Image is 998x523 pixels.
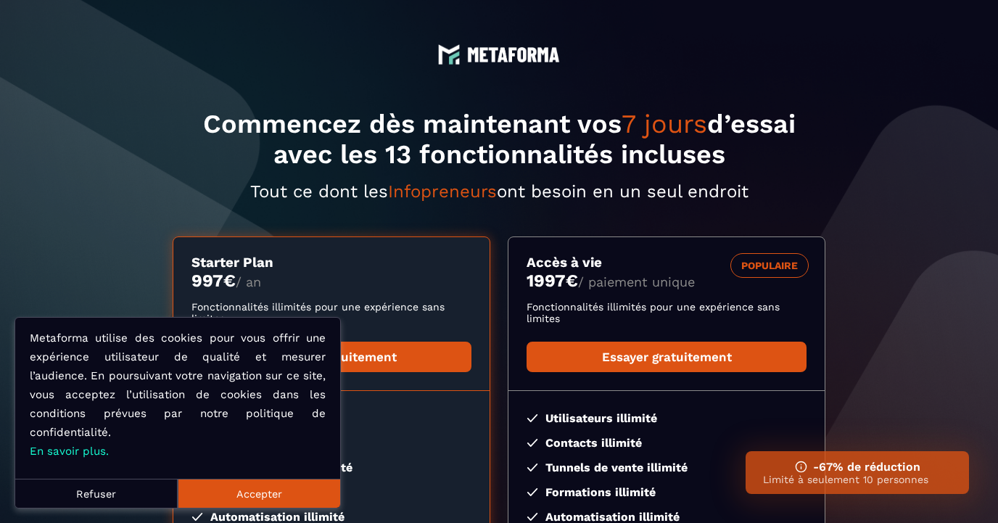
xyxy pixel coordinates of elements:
span: / paiement unique [578,274,695,289]
p: Metaforma utilise des cookies pour vous offrir une expérience utilisateur de qualité et mesurer l... [30,329,326,461]
currency: € [566,271,578,291]
button: Accepter [178,479,340,508]
img: checked [527,488,538,496]
money: 997 [191,271,236,291]
span: / an [236,274,261,289]
li: Utilisateurs illimité [527,411,807,425]
li: Formations illimité [527,485,807,499]
img: logo [467,47,560,62]
img: ifno [795,461,807,473]
li: Contacts illimité [527,436,807,450]
h3: -67% de réduction [763,460,952,474]
currency: € [223,271,236,291]
img: logo [438,44,460,65]
p: Fonctionnalités illimités pour une expérience sans limites [191,301,471,324]
span: 7 jours [622,109,707,139]
p: Limité à seulement 10 personnes [763,474,952,485]
img: checked [527,414,538,422]
img: checked [527,439,538,447]
p: Tout ce dont les ont besoin en un seul endroit [173,181,825,202]
money: 1997 [527,271,578,291]
h1: Commencez dès maintenant vos d’essai avec les 13 fonctionnalités incluses [173,109,825,170]
h3: Accès à vie [527,255,807,271]
button: Refuser [15,479,178,508]
img: checked [191,513,203,521]
a: En savoir plus. [30,445,109,458]
div: POPULAIRE [730,253,809,278]
h3: Starter Plan [191,255,471,271]
li: Tunnels de vente illimité [527,461,807,474]
img: checked [527,464,538,471]
img: checked [527,513,538,521]
span: Infopreneurs [388,181,497,202]
a: Essayer gratuitement [527,342,807,372]
p: Fonctionnalités illimités pour une expérience sans limites [527,301,807,324]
